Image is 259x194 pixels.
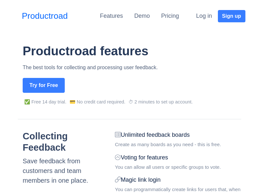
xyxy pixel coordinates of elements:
button: Log in [192,9,216,23]
button: Sign up [218,10,245,22]
p: The best tools for collecting and processing user feedback. [23,64,241,71]
div: Create as many boards as you need - this is free. [115,141,241,148]
a: Pricing [161,13,179,19]
div: Voting for features [115,153,241,162]
span: ⏱ 2 minutes to set up account. [129,99,193,104]
div: You can allow all users or specific groups to vote. [115,164,241,171]
h2: Collecting Feedback [23,131,110,153]
h1: Productroad features [23,44,241,59]
button: Try for Free [23,78,65,93]
a: Productroad [22,10,68,22]
div: Magic link login [115,176,241,184]
div: Unlimited feedback boards [115,131,241,139]
a: Demo [134,13,150,19]
span: 💳 No credit card required. [70,99,125,104]
div: Save feedback from customers and team members in one place. [23,156,106,185]
span: ✅ Free 14 day trial. [24,99,66,104]
a: Features [100,13,123,19]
